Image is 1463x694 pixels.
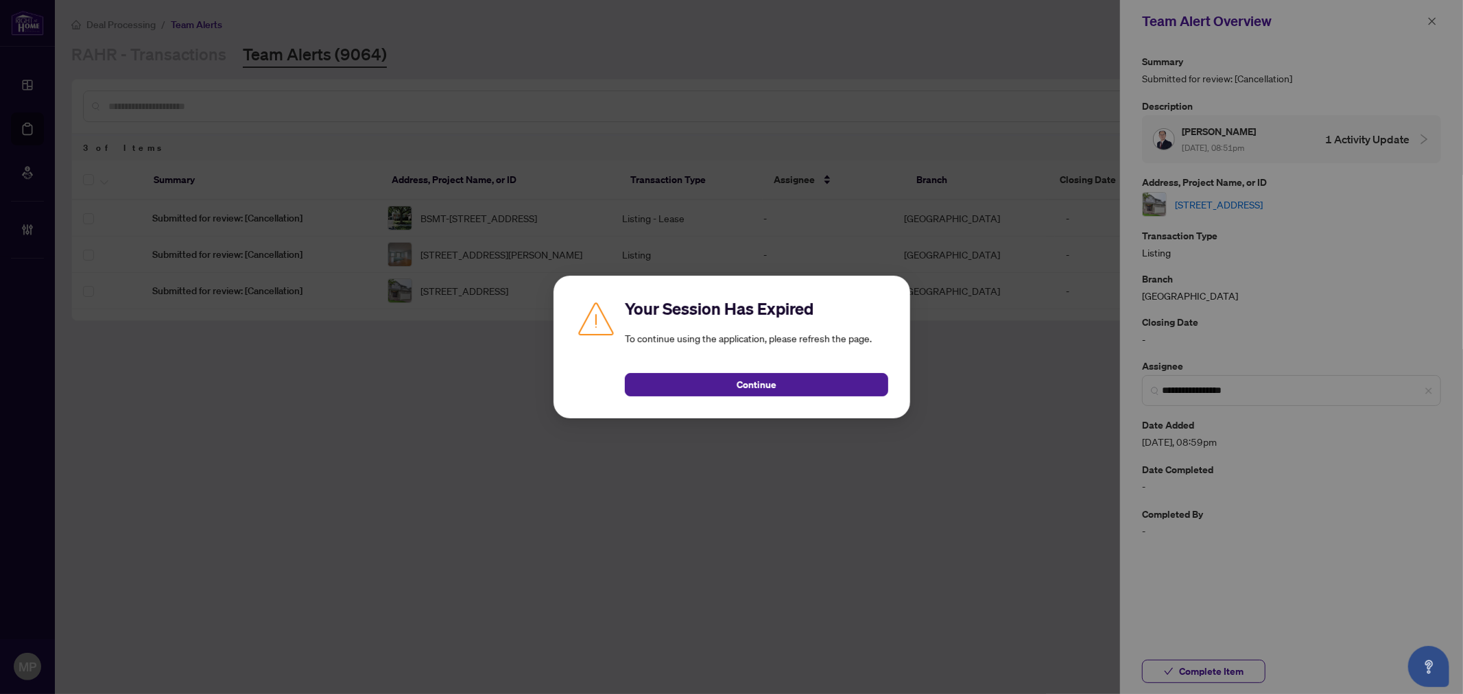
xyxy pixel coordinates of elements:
span: Continue [737,374,776,396]
div: To continue using the application, please refresh the page. [625,298,888,396]
button: Continue [625,373,888,396]
button: Open asap [1408,646,1449,687]
h2: Your Session Has Expired [625,298,888,320]
img: Caution icon [575,298,617,339]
